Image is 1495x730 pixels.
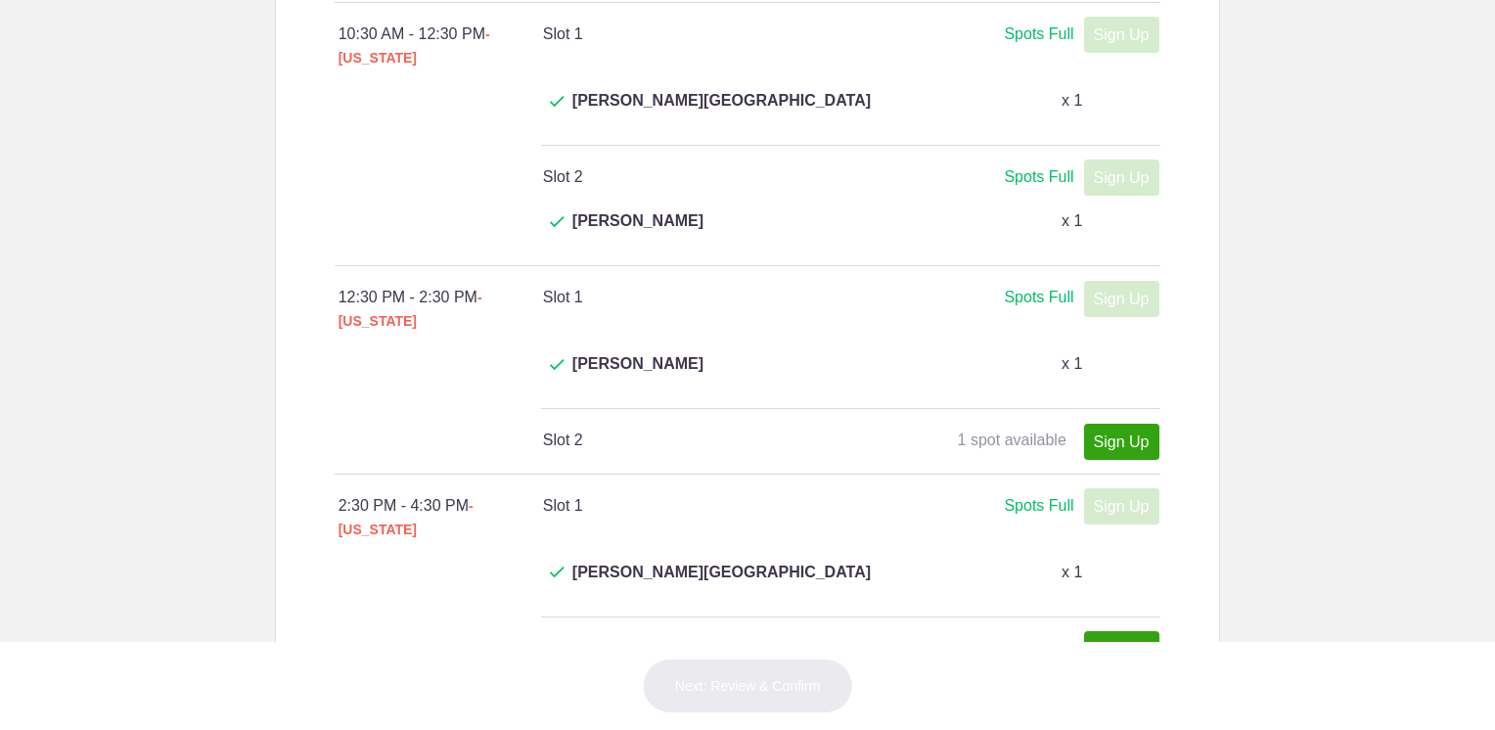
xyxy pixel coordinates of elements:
[1004,494,1073,519] div: Spots Full
[1004,165,1073,190] div: Spots Full
[550,216,565,228] img: Check dark green
[550,96,565,108] img: Check dark green
[572,561,871,608] span: [PERSON_NAME][GEOGRAPHIC_DATA]
[339,23,543,69] div: 10:30 AM - 12:30 PM
[543,286,850,309] h4: Slot 1
[958,432,1066,448] span: 1 spot available
[339,290,482,329] span: - [US_STATE]
[1062,352,1082,376] p: x 1
[572,209,703,256] span: [PERSON_NAME]
[1084,631,1159,667] a: Sign Up
[1084,424,1159,460] a: Sign Up
[339,286,543,333] div: 12:30 PM - 2:30 PM
[550,359,565,371] img: Check dark green
[643,659,853,713] button: Next: Review & Confirm
[543,637,850,661] h4: Slot 2
[1062,561,1082,584] p: x 1
[543,494,850,518] h4: Slot 1
[339,26,490,66] span: - [US_STATE]
[339,494,543,541] div: 2:30 PM - 4:30 PM
[1004,23,1073,47] div: Spots Full
[572,89,871,136] span: [PERSON_NAME][GEOGRAPHIC_DATA]
[1062,209,1082,233] p: x 1
[339,498,474,537] span: - [US_STATE]
[543,23,850,46] h4: Slot 1
[543,165,850,189] h4: Slot 2
[1004,286,1073,310] div: Spots Full
[572,352,703,399] span: [PERSON_NAME]
[543,429,850,452] h4: Slot 2
[1062,89,1082,113] p: x 1
[550,567,565,578] img: Check dark green
[958,640,1066,657] span: 1 spot available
